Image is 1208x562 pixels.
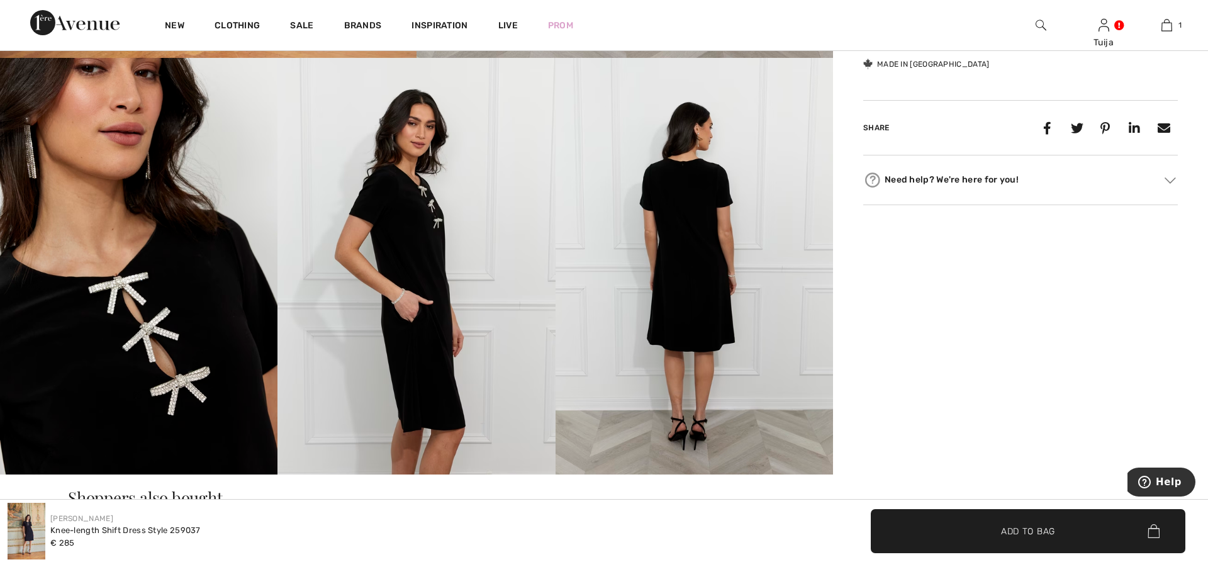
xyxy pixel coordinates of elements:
span: Inspiration [411,20,467,33]
a: Live [498,19,518,32]
img: search the website [1036,18,1046,33]
img: Arrow2.svg [1165,177,1176,183]
div: Knee-length Shift Dress Style 259037 [50,524,201,537]
img: My Info [1099,18,1109,33]
a: Clothing [215,20,260,33]
img: Knee-Length Shift Dress Style 259037 [8,503,45,559]
span: 1 [1178,20,1182,31]
iframe: Opens a widget where you can find more information [1127,468,1195,499]
a: 1 [1136,18,1197,33]
div: Tuija [1073,36,1134,49]
img: 1ère Avenue [30,10,120,35]
img: Knee-Length Shift Dress Style 259037. 5 [556,58,833,475]
a: Prom [548,19,573,32]
button: Add to Bag [871,509,1185,553]
img: Bag.svg [1148,524,1160,538]
a: Sign In [1099,19,1109,31]
div: Made in [GEOGRAPHIC_DATA] [863,59,990,70]
a: Sale [290,20,313,33]
img: My Bag [1161,18,1172,33]
h3: Shoppers also bought [68,490,1140,506]
span: Share [863,123,890,132]
a: [PERSON_NAME] [50,514,113,523]
img: Knee-Length Shift Dress Style 259037. 4 [277,58,555,475]
span: € 285 [50,538,75,548]
a: New [165,20,184,33]
a: Brands [344,20,382,33]
div: Need help? We're here for you! [863,171,1178,189]
span: Add to Bag [1001,524,1055,537]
